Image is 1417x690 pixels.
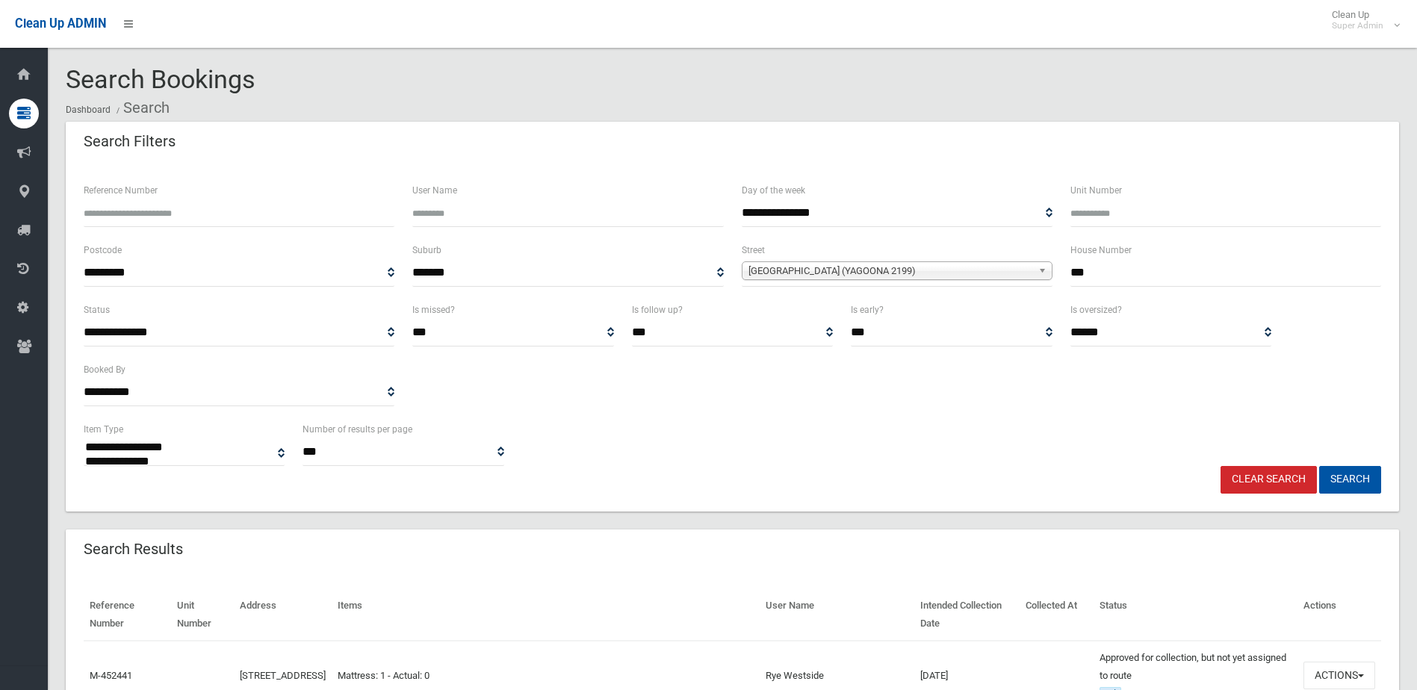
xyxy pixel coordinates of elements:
label: Day of the week [742,182,805,199]
label: Booked By [84,361,125,378]
th: Address [234,589,332,641]
th: Unit Number [171,589,234,641]
header: Search Results [66,535,201,564]
label: House Number [1070,242,1132,258]
th: Actions [1297,589,1381,641]
label: User Name [412,182,457,199]
header: Search Filters [66,127,193,156]
span: Clean Up [1324,9,1398,31]
span: Search Bookings [66,64,255,94]
a: Dashboard [66,105,111,115]
label: Is follow up? [632,302,683,318]
label: Unit Number [1070,182,1122,199]
label: Street [742,242,765,258]
th: Status [1094,589,1297,641]
label: Postcode [84,242,122,258]
label: Suburb [412,242,441,258]
label: Reference Number [84,182,158,199]
th: Intended Collection Date [914,589,1020,641]
label: Is missed? [412,302,455,318]
label: Number of results per page [303,421,412,438]
label: Is oversized? [1070,302,1122,318]
th: User Name [760,589,914,641]
small: Super Admin [1332,20,1383,31]
label: Status [84,302,110,318]
th: Collected At [1020,589,1094,641]
li: Search [113,94,170,122]
a: M-452441 [90,670,132,681]
a: Clear Search [1221,466,1317,494]
span: Clean Up ADMIN [15,16,106,31]
th: Items [332,589,760,641]
th: Reference Number [84,589,171,641]
button: Search [1319,466,1381,494]
label: Is early? [851,302,884,318]
a: [STREET_ADDRESS] [240,670,326,681]
label: Item Type [84,421,123,438]
button: Actions [1303,662,1375,689]
span: [GEOGRAPHIC_DATA] (YAGOONA 2199) [748,262,1032,280]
